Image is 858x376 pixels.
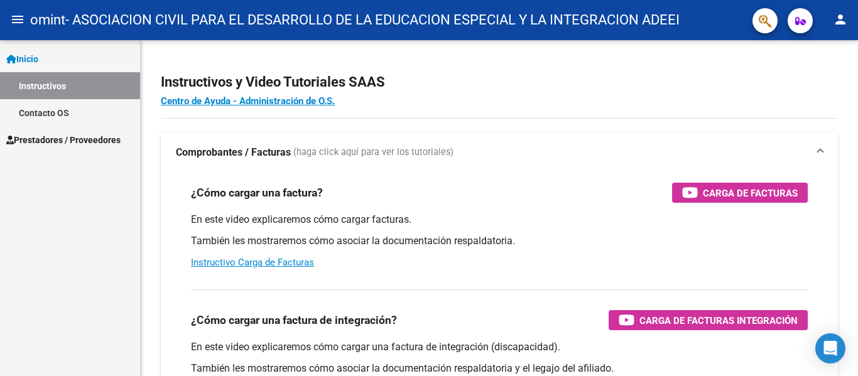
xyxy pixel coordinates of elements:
mat-expansion-panel-header: Comprobantes / Facturas (haga click aquí para ver los tutoriales) [161,132,838,173]
span: Carga de Facturas [703,185,798,201]
strong: Comprobantes / Facturas [176,146,291,159]
div: Open Intercom Messenger [815,333,845,363]
button: Carga de Facturas [672,183,808,203]
span: Carga de Facturas Integración [639,313,798,328]
mat-icon: menu [10,12,25,27]
span: Prestadores / Proveedores [6,133,121,147]
span: (haga click aquí para ver los tutoriales) [293,146,453,159]
a: Instructivo Carga de Facturas [191,257,314,268]
p: También les mostraremos cómo asociar la documentación respaldatoria. [191,234,808,248]
h2: Instructivos y Video Tutoriales SAAS [161,70,838,94]
h3: ¿Cómo cargar una factura de integración? [191,311,397,329]
h3: ¿Cómo cargar una factura? [191,184,323,201]
span: omint [30,6,65,34]
p: En este video explicaremos cómo cargar facturas. [191,213,808,227]
span: Inicio [6,52,38,66]
mat-icon: person [833,12,848,27]
span: - ASOCIACION CIVIL PARA EL DESARROLLO DE LA EDUCACION ESPECIAL Y LA INTEGRACION ADEEI [65,6,680,34]
button: Carga de Facturas Integración [609,310,808,330]
p: También les mostraremos cómo asociar la documentación respaldatoria y el legajo del afiliado. [191,362,808,375]
a: Centro de Ayuda - Administración de O.S. [161,95,335,107]
p: En este video explicaremos cómo cargar una factura de integración (discapacidad). [191,340,808,354]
